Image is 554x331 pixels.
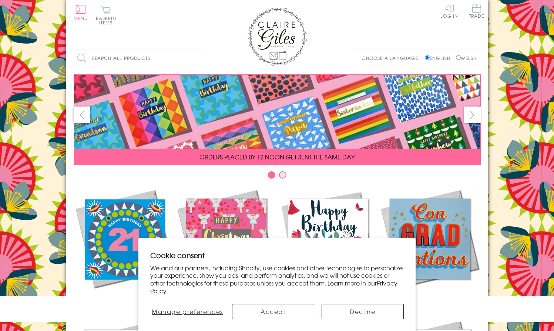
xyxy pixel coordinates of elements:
[425,55,430,60] input: English
[74,107,90,123] button: prev
[150,264,404,295] p: We and our partners, including Shopify, use cookies and other technologies to personalize your ex...
[196,50,203,67] input: Search
[469,4,484,18] span: Trade
[277,188,379,304] a: Birthdays
[440,4,458,18] a: Log In
[96,6,116,25] button: Basket0 items
[175,188,277,304] a: Christmas
[469,4,484,20] a: Trade
[150,278,397,295] a: Privacy Policy
[279,171,286,179] button: Carousel Page 2
[100,295,148,304] span: New Releases
[74,188,175,304] a: New Releases
[248,7,307,66] img: Claire Giles Greetings Cards
[379,188,481,304] a: Academic
[362,55,423,61] p: Choose a language:
[199,152,355,161] span: ORDERS PLACED BY 12 NOON GET SENT THE SAME DAY
[232,304,314,319] button: Accept
[456,55,477,61] label: Welsh
[150,250,404,260] h2: Cookie consent
[74,5,88,20] button: Menu
[268,171,275,179] button: Carousel Page 1 (Current Slide)
[150,304,224,319] button: Manage preferences
[411,295,449,304] span: Academic
[74,15,88,21] span: Menu
[74,50,203,67] input: Search all products
[74,171,481,182] div: Carousel Pagination
[152,307,223,316] span: Manage preferences
[456,55,461,60] input: Welsh
[99,15,116,26] span: 0 items
[464,107,481,123] button: next
[425,55,454,61] label: English
[322,304,404,319] button: Decline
